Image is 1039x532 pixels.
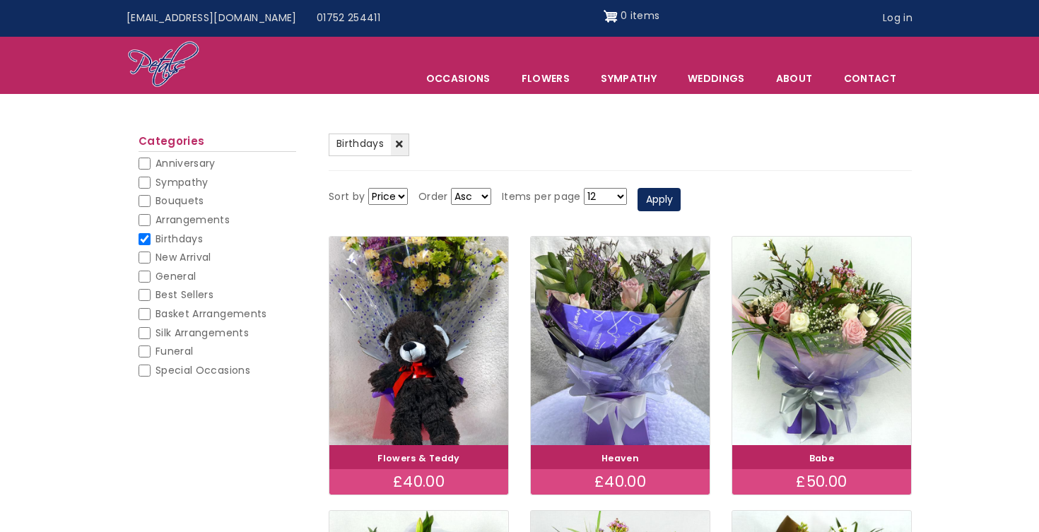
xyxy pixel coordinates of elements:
[531,237,710,445] img: Heaven
[761,64,828,93] a: About
[601,452,639,464] a: Heaven
[531,469,710,495] div: £40.00
[155,269,196,283] span: General
[377,452,459,464] a: Flowers & Teddy
[127,40,200,90] img: Home
[155,156,216,170] span: Anniversary
[604,5,618,28] img: Shopping cart
[155,307,267,321] span: Basket Arrangements
[155,175,209,189] span: Sympathy
[411,64,505,93] span: Occasions
[155,232,203,246] span: Birthdays
[732,469,911,495] div: £50.00
[329,469,508,495] div: £40.00
[155,288,213,302] span: Best Sellers
[418,189,448,206] label: Order
[155,363,250,377] span: Special Occasions
[329,237,508,445] img: Flowers & Teddy
[155,213,230,227] span: Arrangements
[155,194,204,208] span: Bouquets
[117,5,307,32] a: [EMAIL_ADDRESS][DOMAIN_NAME]
[809,452,834,464] a: Babe
[873,5,922,32] a: Log in
[604,5,660,28] a: Shopping cart 0 items
[507,64,585,93] a: Flowers
[329,134,409,156] a: Birthdays
[829,64,911,93] a: Contact
[307,5,390,32] a: 01752 254411
[139,135,296,152] h2: Categories
[732,237,911,445] img: Babe
[155,344,193,358] span: Funeral
[329,189,365,206] label: Sort by
[502,189,581,206] label: Items per page
[336,136,384,150] span: Birthdays
[155,250,211,264] span: New Arrival
[621,8,659,23] span: 0 items
[155,326,249,340] span: Silk Arrangements
[673,64,760,93] span: Weddings
[586,64,671,93] a: Sympathy
[638,188,681,212] button: Apply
